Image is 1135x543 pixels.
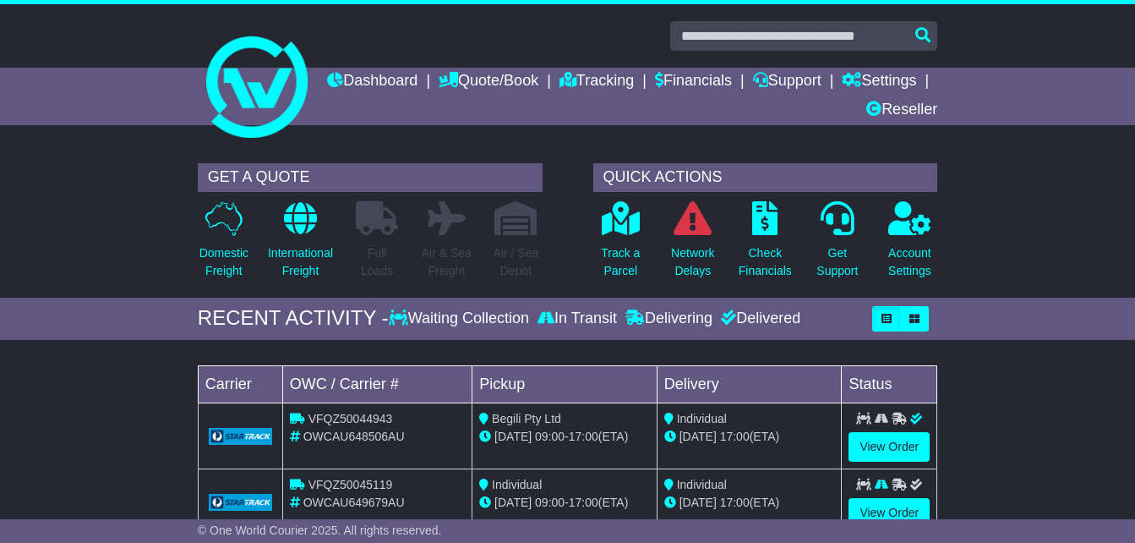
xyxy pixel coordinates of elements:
[569,430,598,443] span: 17:00
[559,68,634,96] a: Tracking
[753,68,821,96] a: Support
[717,310,800,328] div: Delivered
[677,412,727,425] span: Individual
[303,430,405,443] span: OWCAU648506AU
[267,200,334,289] a: InternationalFreight
[670,200,715,289] a: NetworkDelays
[209,494,272,511] img: GetCarrierServiceLogo
[657,365,842,403] td: Delivery
[816,244,858,280] p: Get Support
[199,200,249,289] a: DomesticFreight
[738,200,793,289] a: CheckFinancials
[356,244,398,280] p: Full Loads
[664,494,835,512] div: (ETA)
[389,310,533,328] div: Waiting Collection
[198,306,389,331] div: RECENT ACTIVITY -
[494,244,539,280] p: Air / Sea Depot
[492,412,561,425] span: Begili Pty Ltd
[308,412,393,425] span: VFQZ50044943
[569,496,598,509] span: 17:00
[198,365,282,403] td: Carrier
[439,68,538,96] a: Quote/Book
[842,68,916,96] a: Settings
[671,244,714,280] p: Network Delays
[422,244,472,280] p: Air & Sea Freight
[282,365,472,403] td: OWC / Carrier #
[199,244,248,280] p: Domestic Freight
[679,496,717,509] span: [DATE]
[866,96,937,125] a: Reseller
[303,496,405,509] span: OWCAU649679AU
[887,200,932,289] a: AccountSettings
[492,478,542,491] span: Individual
[494,430,532,443] span: [DATE]
[601,244,640,280] p: Track a Parcel
[816,200,859,289] a: GetSupport
[533,310,621,328] div: In Transit
[593,163,938,192] div: QUICK ACTIONS
[494,496,532,509] span: [DATE]
[308,478,393,491] span: VFQZ50045119
[739,244,792,280] p: Check Financials
[849,498,930,528] a: View Order
[655,68,732,96] a: Financials
[677,478,727,491] span: Individual
[679,430,717,443] span: [DATE]
[720,430,750,443] span: 17:00
[888,244,931,280] p: Account Settings
[720,496,750,509] span: 17:00
[472,365,658,403] td: Pickup
[535,430,565,443] span: 09:00
[268,244,333,280] p: International Freight
[600,200,641,289] a: Track aParcel
[479,494,650,512] div: - (ETA)
[198,524,442,537] span: © One World Courier 2025. All rights reserved.
[842,365,937,403] td: Status
[535,496,565,509] span: 09:00
[664,428,835,446] div: (ETA)
[621,310,717,328] div: Delivering
[849,432,930,462] a: View Order
[327,68,417,96] a: Dashboard
[198,163,543,192] div: GET A QUOTE
[479,428,650,446] div: - (ETA)
[209,428,272,445] img: GetCarrierServiceLogo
